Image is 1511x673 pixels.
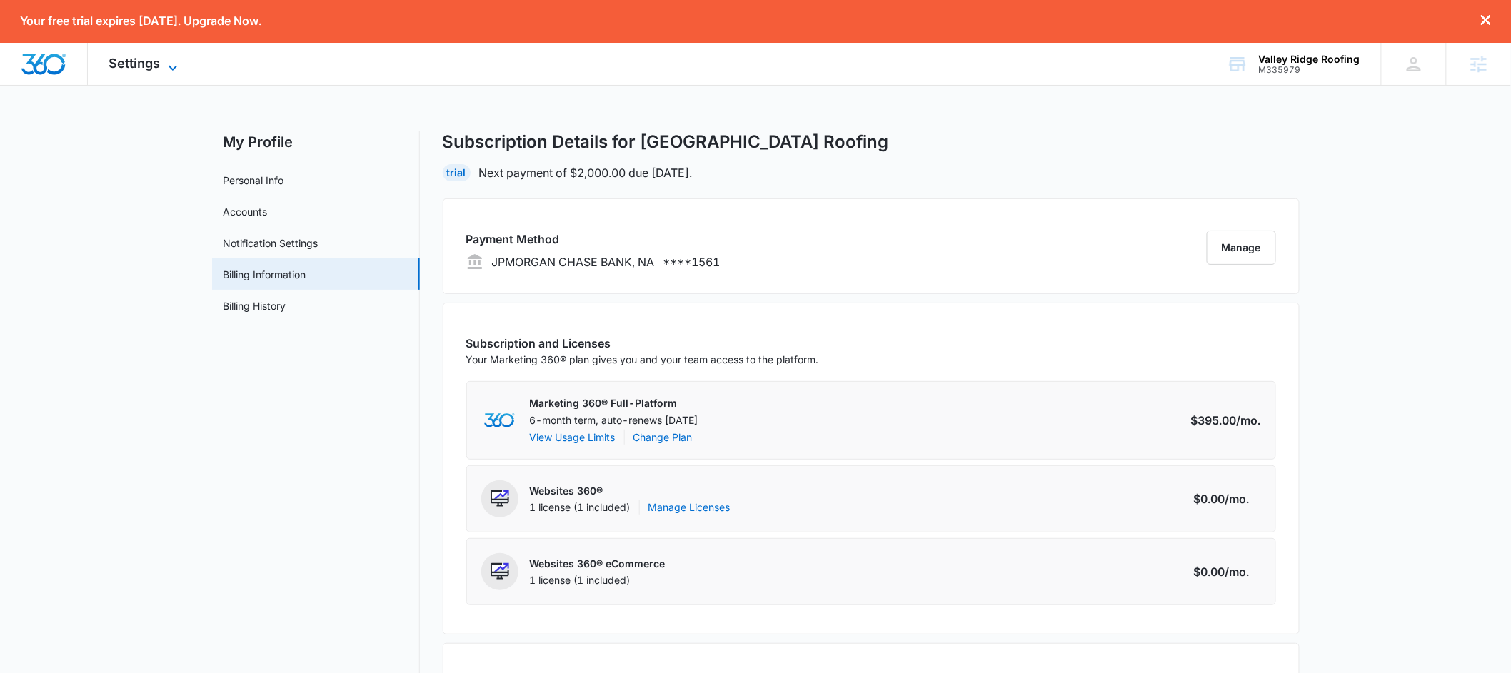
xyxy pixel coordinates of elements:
a: Personal Info [224,173,284,188]
button: dismiss this dialog [1481,14,1491,28]
h1: Subscription Details for [GEOGRAPHIC_DATA] Roofing [443,131,889,153]
h3: Payment Method [466,231,721,248]
span: /mo. [1225,563,1250,580]
div: Settings [88,43,203,85]
a: Manage Licenses [648,500,731,515]
p: Your Marketing 360® plan gives you and your team access to the platform. [466,352,819,367]
div: account name [1259,54,1360,65]
div: $0.00 [1194,490,1261,507]
a: Billing Information [224,267,306,282]
span: /mo. [1237,412,1261,429]
p: Your free trial expires [DATE]. Upgrade Now. [20,14,261,28]
div: Trial [443,164,471,181]
a: Accounts [224,204,268,219]
p: Websites 360® [530,484,731,498]
div: 6-month term, auto-renews [DATE] [530,413,698,445]
p: Marketing 360® Full-Platform [530,396,698,410]
p: Next payment of $2,000.00 due [DATE]. [479,164,693,181]
div: $395.00 [1191,412,1261,429]
span: /mo. [1225,490,1250,507]
p: Websites 360® eCommerce [530,557,666,571]
div: $0.00 [1194,563,1261,580]
span: Settings [109,56,161,71]
h3: Subscription and Licenses [466,335,819,352]
div: 1 license (1 included) [530,573,666,587]
div: account id [1259,65,1360,75]
a: Billing History [224,298,286,313]
a: Change Plan [633,430,693,445]
div: 1 license (1 included) [530,500,731,515]
button: View Usage Limits [530,430,616,445]
h2: My Profile [212,131,420,153]
button: Manage [1207,231,1276,265]
p: JPMORGAN CHASE BANK, NA [492,253,655,270]
a: Notification Settings [224,236,318,251]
